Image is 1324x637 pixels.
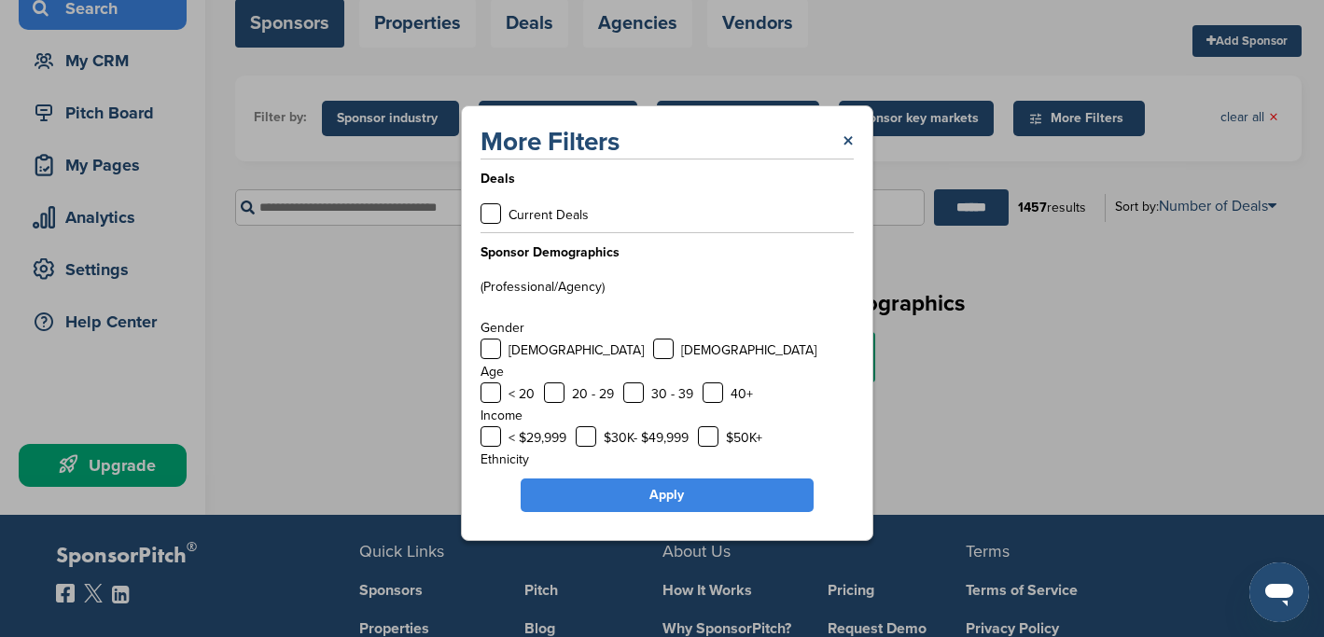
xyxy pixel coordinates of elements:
[521,478,814,512] a: Apply
[481,125,854,159] div: More Filters
[481,279,605,295] label: (Professional/Agency)
[481,320,524,336] label: Gender
[509,382,535,406] p: < 20
[651,382,693,406] p: 30 - 39
[681,339,816,362] p: [DEMOGRAPHIC_DATA]
[481,451,529,467] label: Ethnicity
[572,382,614,406] p: 20 - 29
[843,125,854,159] a: ×
[481,364,504,380] label: Age
[481,171,515,187] b: Deals
[509,426,566,450] p: < $29,999
[731,382,753,406] p: 40+
[509,203,589,227] p: Current Deals
[726,426,762,450] p: $50K+
[509,339,644,362] p: [DEMOGRAPHIC_DATA]
[604,426,689,450] p: $30K- $49,999
[481,244,620,260] b: Sponsor Demographics
[1249,562,1309,622] iframe: Button to launch messaging window
[481,408,523,423] label: Income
